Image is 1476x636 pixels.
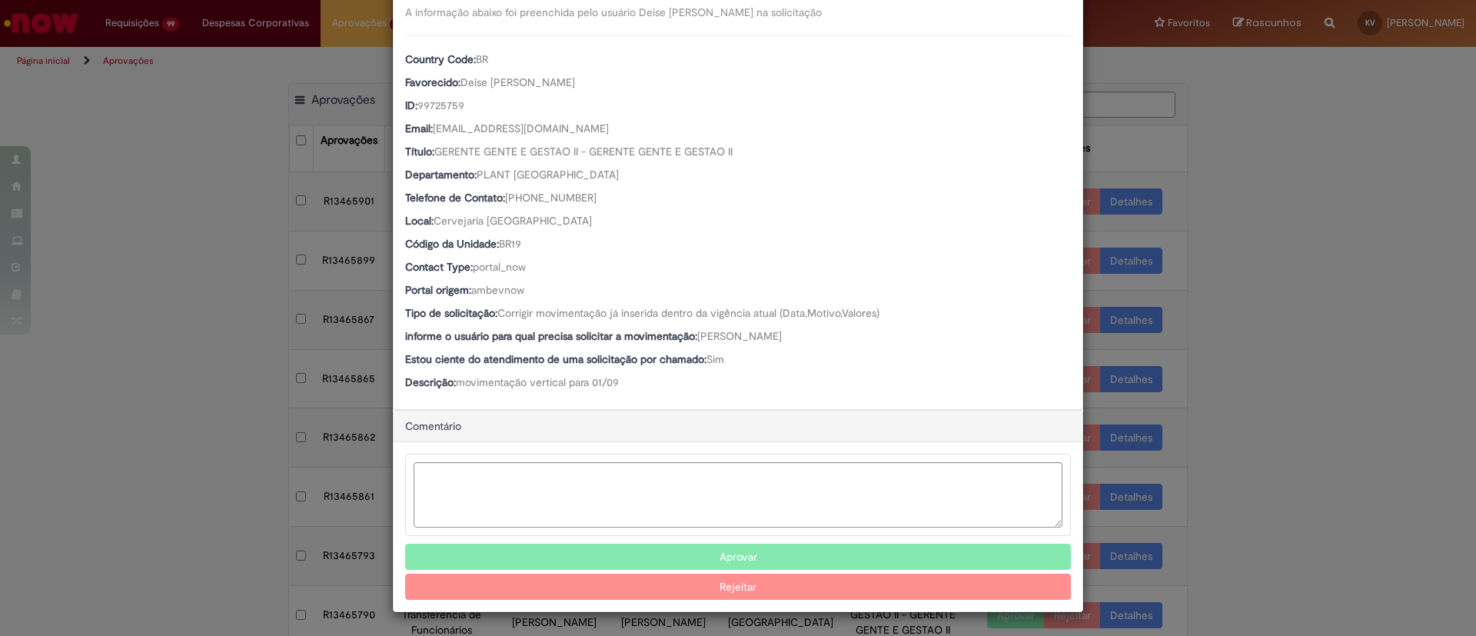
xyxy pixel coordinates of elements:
[405,574,1071,600] button: Rejeitar
[405,260,473,274] b: Contact Type:
[434,145,733,158] span: GERENTE GENTE E GESTAO II - GERENTE GENTE E GESTAO II
[405,544,1071,570] button: Aprovar
[499,237,521,251] span: BR19
[405,375,456,389] b: Descrição:
[697,329,782,343] span: [PERSON_NAME]
[405,237,499,251] b: Código da Unidade:
[405,168,477,181] b: Departamento:
[405,122,433,135] b: Email:
[471,283,524,297] span: ambevnow
[405,75,460,89] b: Favorecido:
[417,98,464,112] span: 99725759
[405,329,697,343] b: informe o usuário para qual precisa solicitar a movimentação:
[434,214,592,228] span: Cervejaria [GEOGRAPHIC_DATA]
[405,145,434,158] b: Título:
[405,352,706,366] b: Estou ciente do atendimento de uma solicitação por chamado:
[476,52,488,66] span: BR
[405,214,434,228] b: Local:
[477,168,619,181] span: PLANT [GEOGRAPHIC_DATA]
[405,98,417,112] b: ID:
[497,306,879,320] span: Corrigir movimentação já inserida dentro da vigência atual (Data,Motivo,Valores)
[405,283,471,297] b: Portal origem:
[460,75,575,89] span: Deise [PERSON_NAME]
[405,5,1071,20] div: A informação abaixo foi preenchida pelo usuário Deise [PERSON_NAME] na solicitação
[505,191,597,205] span: [PHONE_NUMBER]
[706,352,724,366] span: Sim
[433,122,609,135] span: [EMAIL_ADDRESS][DOMAIN_NAME]
[405,191,505,205] b: Telefone de Contato:
[473,260,526,274] span: portal_now
[405,52,476,66] b: Country Code:
[405,419,461,433] span: Comentário
[405,306,497,320] b: Tipo de solicitação:
[456,375,619,389] span: movimentação vertical para 01/09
